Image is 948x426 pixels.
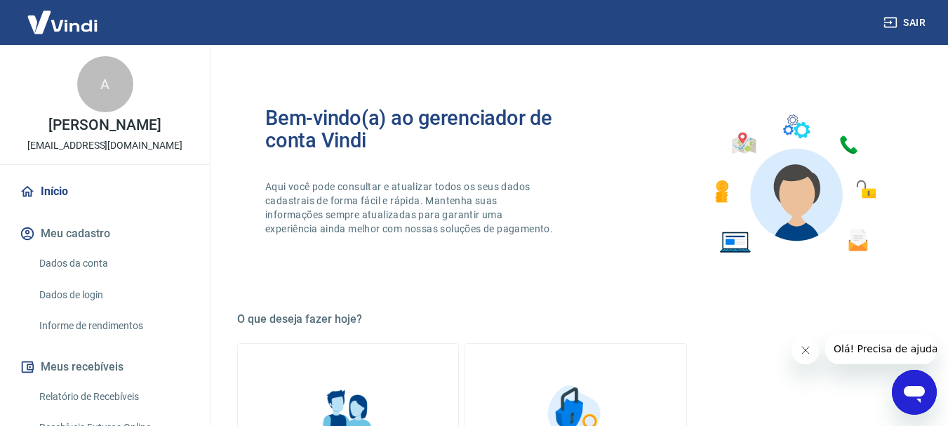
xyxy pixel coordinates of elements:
[881,10,931,36] button: Sair
[17,176,193,207] a: Início
[34,382,193,411] a: Relatório de Recebíveis
[892,370,937,415] iframe: Botão para abrir a janela de mensagens
[34,312,193,340] a: Informe de rendimentos
[17,1,108,44] img: Vindi
[825,333,937,364] iframe: Mensagem da empresa
[77,56,133,112] div: A
[34,281,193,309] a: Dados de login
[34,249,193,278] a: Dados da conta
[792,336,820,364] iframe: Fechar mensagem
[27,138,182,153] p: [EMAIL_ADDRESS][DOMAIN_NAME]
[237,312,914,326] h5: O que deseja fazer hoje?
[265,107,576,152] h2: Bem-vindo(a) ao gerenciador de conta Vindi
[8,10,118,21] span: Olá! Precisa de ajuda?
[702,107,886,262] img: Imagem de um avatar masculino com diversos icones exemplificando as funcionalidades do gerenciado...
[265,180,556,236] p: Aqui você pode consultar e atualizar todos os seus dados cadastrais de forma fácil e rápida. Mant...
[17,352,193,382] button: Meus recebíveis
[48,118,161,133] p: [PERSON_NAME]
[17,218,193,249] button: Meu cadastro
